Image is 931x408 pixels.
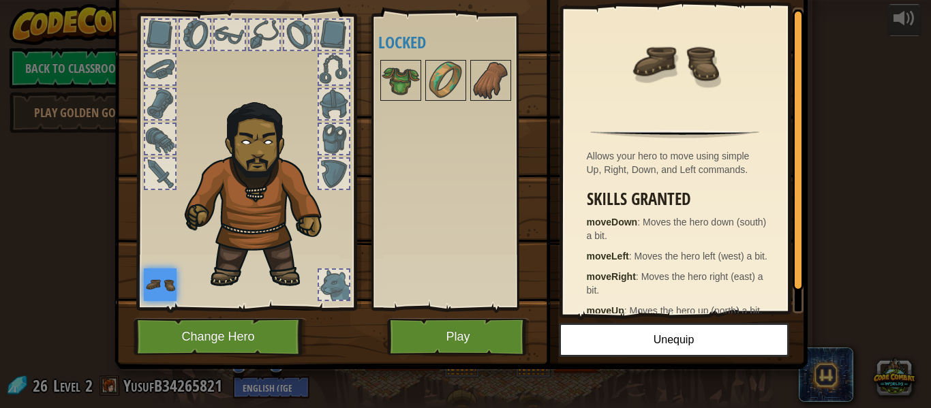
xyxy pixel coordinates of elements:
[587,217,767,241] span: Moves the hero down (south) a bit.
[387,318,530,356] button: Play
[629,251,635,262] span: :
[134,318,307,356] button: Change Hero
[472,61,510,99] img: portrait.png
[587,190,770,208] h3: Skills Granted
[427,61,465,99] img: portrait.png
[590,130,759,138] img: hr.png
[144,268,177,301] img: portrait.png
[178,92,345,290] img: duelist_hair.png
[624,305,630,316] span: :
[637,217,643,227] span: :
[635,251,767,262] span: Moves the hero left (west) a bit.
[378,33,539,51] h4: Locked
[587,217,638,227] strong: moveDown
[559,323,789,357] button: Unequip
[630,18,719,106] img: portrait.png
[630,305,763,316] span: Moves the hero up (north) a bit.
[587,149,770,176] div: Allows your hero to move using simple Up, Right, Down, and Left commands.
[587,251,629,262] strong: moveLeft
[636,271,641,282] span: :
[382,61,420,99] img: portrait.png
[587,271,636,282] strong: moveRight
[587,305,624,316] strong: moveUp
[587,271,763,296] span: Moves the hero right (east) a bit.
